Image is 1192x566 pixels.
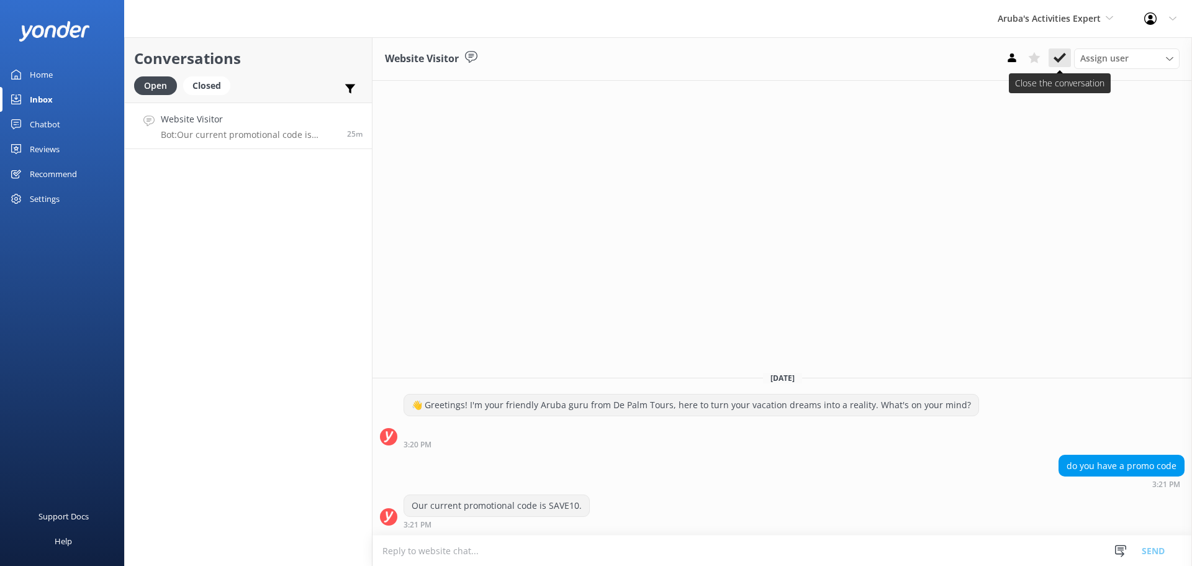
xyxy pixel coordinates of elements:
[1059,480,1185,488] div: Aug 25 2025 03:21pm (UTC -04:00) America/Caracas
[1080,52,1129,65] span: Assign user
[30,162,77,186] div: Recommend
[38,504,89,529] div: Support Docs
[404,440,979,449] div: Aug 25 2025 03:20pm (UTC -04:00) America/Caracas
[30,62,53,87] div: Home
[161,129,338,140] p: Bot: Our current promotional code is SAVE10.
[1074,48,1180,68] div: Assign User
[763,373,802,383] span: [DATE]
[385,51,459,67] h3: Website Visitor
[134,78,183,92] a: Open
[55,529,72,554] div: Help
[404,441,431,449] strong: 3:20 PM
[183,78,237,92] a: Closed
[30,137,60,162] div: Reviews
[134,76,177,95] div: Open
[404,395,978,416] div: 👋 Greetings! I'm your friendly Aruba guru from De Palm Tours, here to turn your vacation dreams i...
[1059,455,1184,477] div: do you have a promo code
[404,521,431,529] strong: 3:21 PM
[404,495,589,516] div: Our current promotional code is SAVE10.
[183,76,230,95] div: Closed
[30,112,60,137] div: Chatbot
[19,21,90,42] img: yonder-white-logo.png
[30,186,60,211] div: Settings
[998,12,1101,24] span: Aruba's Activities Expert
[134,47,363,70] h2: Conversations
[161,112,338,126] h4: Website Visitor
[347,129,363,139] span: Aug 25 2025 03:21pm (UTC -04:00) America/Caracas
[1152,481,1180,488] strong: 3:21 PM
[404,520,590,529] div: Aug 25 2025 03:21pm (UTC -04:00) America/Caracas
[30,87,53,112] div: Inbox
[125,103,372,149] a: Website VisitorBot:Our current promotional code is SAVE10.25m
